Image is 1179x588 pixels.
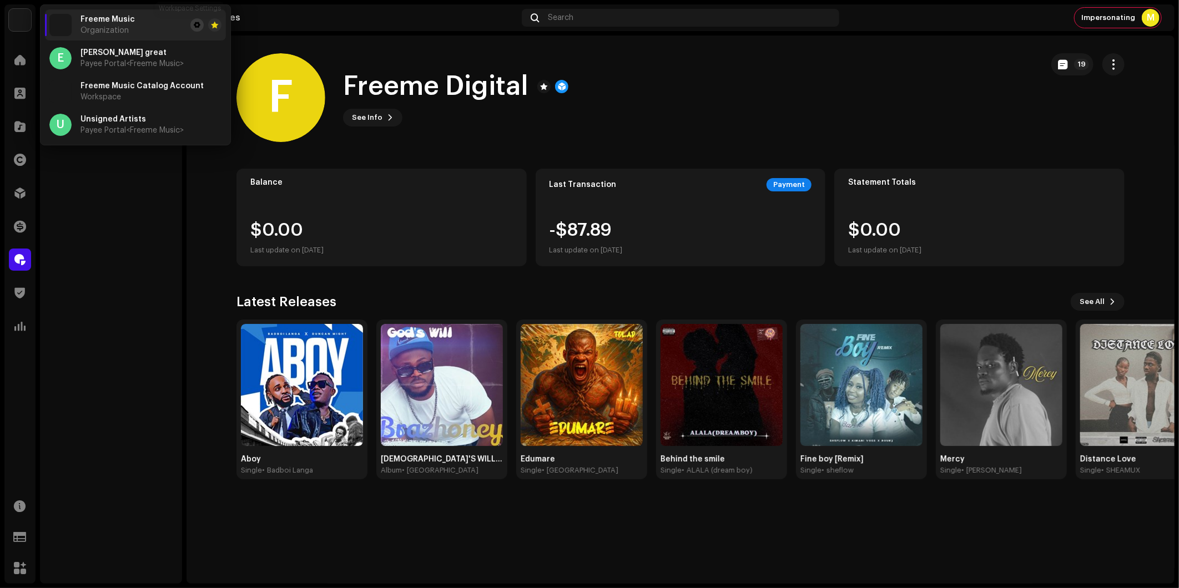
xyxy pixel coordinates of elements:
button: See Info [343,109,402,126]
img: ff7f69a9-5dee-45ef-896c-2551ef8965f5 [241,324,363,446]
div: Last update on [DATE] [550,244,623,257]
span: See All [1080,291,1105,313]
div: U [49,114,72,136]
div: Single [661,466,682,475]
img: 36972f62-8a75-4d6e-bdb6-e568c6e98b09 [661,324,783,446]
img: 5c45425e-7178-457d-aacf-caa246544639 [521,324,643,446]
h3: Latest Releases [236,293,336,311]
div: Single [800,466,822,475]
img: 7951d5c0-dc3c-4d78-8e51-1b6de87acfd8 [49,14,72,36]
div: Behind the smile [661,455,783,464]
div: • ALALA (dream boy) [682,466,753,475]
span: Payee Portal <Freeme Music> [80,59,184,68]
div: Balance [250,178,513,187]
div: • [PERSON_NAME] [961,466,1022,475]
div: • SHEAMUX [1101,466,1141,475]
div: F [236,53,325,142]
span: Freeme Music [80,15,135,24]
img: 4784ceed-fc1e-4132-aa8b-b20259635c5f [940,324,1062,446]
div: Single [521,466,542,475]
div: Single [940,466,961,475]
div: Last Transaction [550,180,617,189]
div: Single [241,466,262,475]
button: See All [1071,293,1125,311]
div: Payment [767,178,812,191]
div: [DEMOGRAPHIC_DATA]'S WILL [LIVE] [381,455,503,464]
div: Royalties [200,13,517,22]
p-badge: 19 [1074,59,1089,70]
div: M [1142,9,1160,27]
img: e882f815-eb29-46e7-8ade-9cc8982918ae [381,324,503,446]
span: See Info [352,107,382,129]
span: Emmanuel great [80,48,167,57]
img: 7951d5c0-dc3c-4d78-8e51-1b6de87acfd8 [9,9,31,31]
span: Organization [80,26,129,35]
div: • [GEOGRAPHIC_DATA] [542,466,618,475]
span: Unsigned Artists [80,115,146,124]
div: Statement Totals [848,178,1111,187]
span: Search [548,13,573,22]
img: 7951d5c0-dc3c-4d78-8e51-1b6de87acfd8 [49,80,72,103]
re-o-card-value: Statement Totals [834,169,1125,266]
div: • Badboi Langa [262,466,313,475]
button: 19 [1051,53,1094,75]
div: Aboy [241,455,363,464]
div: Mercy [940,455,1062,464]
span: Payee Portal <Freeme Music> [80,126,184,135]
div: Album [381,466,402,475]
span: Impersonating [1081,13,1135,22]
div: Last update on [DATE] [848,244,921,257]
div: Fine boy [Remix] [800,455,923,464]
div: E [49,47,72,69]
h1: Freeme Digital [343,69,528,104]
div: Single [1080,466,1101,475]
div: Edumare [521,455,643,464]
span: Workspace [80,93,121,102]
span: Freeme Music Catalog Account [80,82,204,90]
span: <Freeme Music> [126,60,184,68]
img: ffb7033c-96d7-4674-aee4-342ecb63e924 [800,324,923,446]
div: • sheflow [822,466,854,475]
re-o-card-value: Balance [236,169,527,266]
span: <Freeme Music> [126,126,184,134]
div: • [GEOGRAPHIC_DATA] [402,466,478,475]
div: Last update on [DATE] [250,244,324,257]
